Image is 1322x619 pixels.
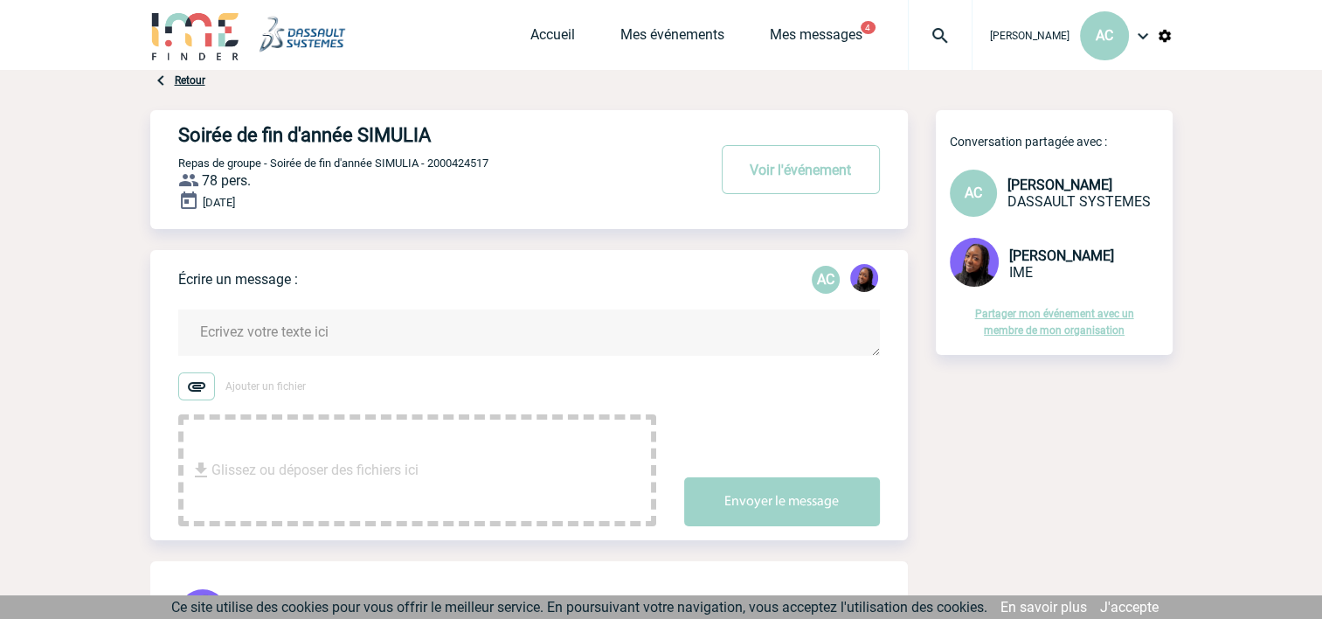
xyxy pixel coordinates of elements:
[1100,599,1159,616] a: J'accepte
[620,26,724,51] a: Mes événements
[178,271,298,288] p: Écrire un message :
[211,427,419,514] span: Glissez ou déposer des fichiers ici
[1007,177,1112,193] span: [PERSON_NAME]
[225,380,306,393] span: Ajouter un fichier
[812,266,840,294] p: AC
[812,266,840,294] div: Aurélia CAVOUÉ
[175,74,205,87] a: Retour
[178,156,488,170] span: Repas de groupe - Soirée de fin d'année SIMULIA - 2000424517
[190,460,211,481] img: file_download.svg
[950,135,1173,149] p: Conversation partagée avec :
[950,238,999,287] img: 131349-0.png
[965,184,982,201] span: AC
[850,264,878,296] div: Tabaski THIAM
[1009,264,1033,281] span: IME
[770,26,862,51] a: Mes messages
[850,264,878,292] img: 131349-0.png
[203,196,235,209] span: [DATE]
[1000,599,1087,616] a: En savoir plus
[530,26,575,51] a: Accueil
[178,124,654,146] h4: Soirée de fin d'année SIMULIA
[990,30,1069,42] span: [PERSON_NAME]
[171,599,987,616] span: Ce site utilise des cookies pour vous offrir le meilleur service. En poursuivant votre navigation...
[1096,27,1113,44] span: AC
[722,145,880,194] button: Voir l'événement
[1009,247,1114,264] span: [PERSON_NAME]
[150,10,241,60] img: IME-Finder
[861,21,876,34] button: 4
[202,172,251,189] span: 78 pers.
[684,477,880,526] button: Envoyer le message
[1007,193,1151,210] span: DASSAULT SYSTEMES
[975,308,1134,337] a: Partager mon événement avec un membre de mon organisation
